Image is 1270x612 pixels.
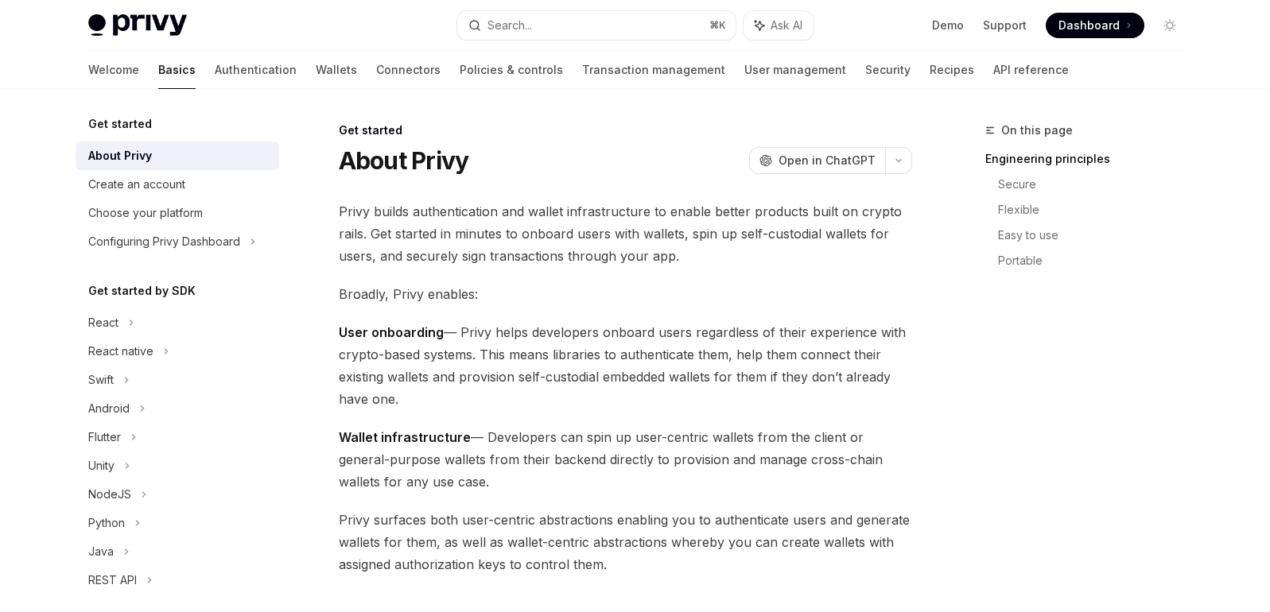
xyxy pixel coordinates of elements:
[88,114,152,134] h5: Get started
[88,313,118,332] div: React
[749,147,885,174] button: Open in ChatGPT
[1046,13,1144,38] a: Dashboard
[460,51,563,89] a: Policies & controls
[339,429,471,445] strong: Wallet infrastructure
[457,11,736,40] button: Search...⌘K
[983,17,1027,33] a: Support
[998,197,1195,223] a: Flexible
[709,19,726,32] span: ⌘ K
[998,248,1195,273] a: Portable
[1157,13,1183,38] button: Toggle dark mode
[1058,17,1120,33] span: Dashboard
[88,513,125,533] div: Python
[88,342,153,361] div: React native
[339,426,912,493] span: — Developers can spin up user-centric wallets from the client or general-purpose wallets from the...
[316,51,357,89] a: Wallets
[487,16,532,35] div: Search...
[771,17,802,33] span: Ask AI
[88,399,130,418] div: Android
[744,11,814,40] button: Ask AI
[88,370,114,389] div: Swift
[76,199,279,227] a: Choose your platform
[339,200,912,267] span: Privy builds authentication and wallet infrastructure to enable better products built on crypto r...
[339,146,469,175] h1: About Privy
[88,281,196,300] h5: Get started by SDK
[88,232,240,251] div: Configuring Privy Dashboard
[1001,121,1073,140] span: On this page
[998,223,1195,248] a: Easy to use
[744,51,846,89] a: User management
[993,51,1069,89] a: API reference
[215,51,297,89] a: Authentication
[985,146,1195,172] a: Engineering principles
[88,485,131,504] div: NodeJS
[339,122,912,138] div: Get started
[339,321,912,410] span: — Privy helps developers onboard users regardless of their experience with crypto-based systems. ...
[88,146,152,165] div: About Privy
[88,542,114,561] div: Java
[88,203,203,223] div: Choose your platform
[930,51,974,89] a: Recipes
[76,170,279,199] a: Create an account
[88,14,187,37] img: light logo
[376,51,441,89] a: Connectors
[76,141,279,170] a: About Privy
[339,283,912,305] span: Broadly, Privy enables:
[339,324,444,340] strong: User onboarding
[779,153,876,168] span: Open in ChatGPT
[88,175,185,194] div: Create an account
[932,17,964,33] a: Demo
[88,456,115,475] div: Unity
[998,172,1195,197] a: Secure
[339,509,912,575] span: Privy surfaces both user-centric abstractions enabling you to authenticate users and generate wal...
[88,428,121,447] div: Flutter
[865,51,911,89] a: Security
[158,51,196,89] a: Basics
[88,571,137,590] div: REST API
[88,51,139,89] a: Welcome
[582,51,725,89] a: Transaction management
